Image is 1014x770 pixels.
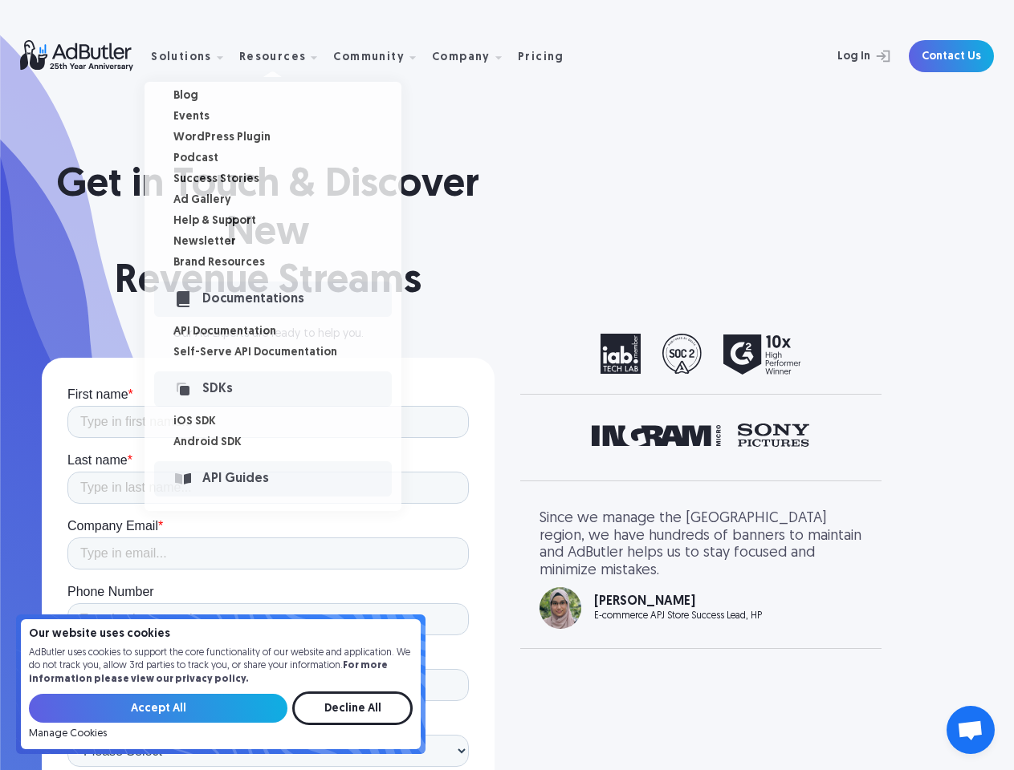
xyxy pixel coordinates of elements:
h1: Get in Touch & Discover New Revenue Streams [42,162,495,306]
a: Success Stories [173,174,401,185]
div: Solutions [151,52,212,63]
div: previous slide [540,510,604,629]
div: Company [432,52,491,63]
div: next slide [798,334,862,375]
div: Solutions [151,31,236,82]
a: Blog [173,91,401,102]
div: carousel [540,423,862,461]
div: Since we manage the [GEOGRAPHIC_DATA] region, we have hundreds of banners to maintain and AdButle... [540,510,862,579]
div: 3 of 3 [540,423,862,447]
div: Community [333,52,405,63]
div: 1 of 2 [540,334,862,375]
a: Help & Support [173,216,401,227]
form: Email Form [29,691,413,740]
a: Brand Resources [173,257,401,269]
input: Accept All [29,694,287,723]
a: Contact Us [909,40,994,72]
div: API Guides [202,473,392,484]
a: Ad Gallery [173,195,401,206]
div: Open chat [947,706,995,754]
p: AdButler uses cookies to support the core functionality of our website and application. We do not... [29,646,413,687]
a: WordPress Plugin [173,132,401,144]
a: Self-Serve API Documentation [173,347,401,359]
a: Android SDK [173,437,401,448]
a: Events [173,111,401,123]
a: API Guides [145,461,401,496]
div: E-commerce APJ Store Success Lead, HP [594,611,762,621]
a: API Documentation [173,326,401,338]
div: Company [432,31,515,82]
a: Pricing [518,49,577,63]
a: Newsletter [173,237,401,248]
div: Pricing [518,52,564,63]
a: Podcast [173,153,401,164]
a: Log In [795,40,899,72]
a: Manage Cookies [29,728,107,740]
div: Community [333,31,429,82]
div: SDKs [202,383,392,395]
div: previous slide [540,423,604,461]
div: carousel [540,510,862,629]
div: Resources [239,31,331,82]
div: 3 of 3 [540,510,862,629]
div: Resources [239,52,307,63]
input: Decline All [292,691,413,725]
nav: Resources [145,82,401,511]
h4: Our website uses cookies [29,629,413,640]
div: [PERSON_NAME] [594,595,762,608]
div: Our Ad Experts are ready to help you. [42,329,495,340]
div: Documentations [202,294,392,305]
a: iOS SDK [173,416,401,428]
div: carousel [540,334,862,375]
